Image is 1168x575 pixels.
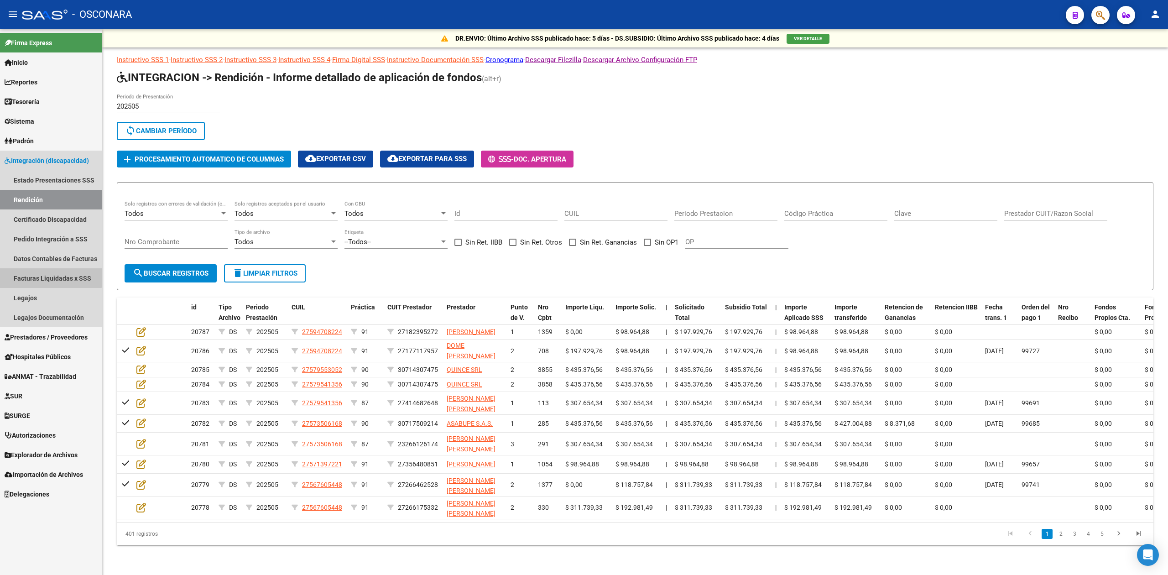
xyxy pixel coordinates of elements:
span: CUIT Prestador [387,303,432,311]
span: [PERSON_NAME] [447,460,495,468]
span: Cambiar Período [125,127,197,135]
button: Exportar CSV [298,151,373,167]
span: $ 0,00 [1095,420,1112,427]
span: [PERSON_NAME] [PERSON_NAME] [447,477,495,495]
button: Cambiar Período [117,122,205,140]
span: Exportar CSV [305,155,366,163]
a: Instructivo SSS 2 [171,56,223,64]
mat-icon: cloud_download [387,153,398,164]
span: $ 435.376,56 [675,366,712,373]
span: 202505 [256,347,278,355]
span: $ 98.964,88 [784,328,818,335]
span: 99691 [1022,399,1040,407]
span: Padrón [5,136,34,146]
button: Limpiar filtros [224,264,306,282]
datatable-header-cell: Punto de V. [507,298,534,338]
a: 4 [1083,529,1094,539]
span: 3 [511,440,514,448]
a: 3 [1069,529,1080,539]
span: $ 0,00 [935,440,952,448]
span: $ 307.654,34 [565,399,603,407]
datatable-header-cell: Nro Recibo [1054,298,1091,338]
span: 202505 [256,381,278,388]
button: Exportar para SSS [380,151,474,167]
span: 30714307475 [398,366,438,373]
span: $ 0,00 [885,328,902,335]
span: SUR [5,391,22,401]
span: Prestadores / Proveedores [5,332,88,342]
span: INTEGRACION -> Rendición - Informe detallado de aplicación de fondos [117,71,482,84]
span: $ 197.929,76 [675,328,712,335]
span: $ 0,00 [1145,440,1162,448]
span: - [488,155,514,163]
span: | [666,381,667,388]
span: Doc. Apertura [514,155,566,163]
span: | [666,328,667,335]
span: 202505 [256,399,278,407]
span: DOME [PERSON_NAME] [447,342,495,360]
span: $ 427.004,88 [834,420,872,427]
a: Instructivo SSS 1 [117,56,169,64]
div: 20783 [191,398,211,408]
span: Periodo Prestación [246,303,277,321]
span: $ 307.654,34 [675,399,712,407]
span: | [666,420,667,427]
span: 27571397221 [302,460,342,468]
datatable-header-cell: | [772,298,781,338]
datatable-header-cell: Importe Liqu. [562,298,612,338]
span: $ 0,00 [935,381,952,388]
span: $ 307.654,34 [784,440,822,448]
span: 27567605448 [302,504,342,511]
span: 113 [538,399,549,407]
span: $ 0,00 [1095,381,1112,388]
span: 2 [511,366,514,373]
span: | [666,399,667,407]
span: $ 98.964,88 [615,347,649,355]
span: SURGE [5,411,30,421]
a: 5 [1096,529,1107,539]
span: Fondos Propios Cta. Disca. [1095,303,1130,332]
span: Importe Liqu. [565,303,604,311]
span: 27567605448 [302,481,342,488]
span: $ 0,00 [885,381,902,388]
span: Buscar registros [133,269,209,277]
div: 20786 [191,346,211,356]
span: 27594708224 [302,328,342,335]
span: 27594708224 [302,347,342,355]
span: $ 307.654,34 [675,440,712,448]
li: page 2 [1054,526,1068,542]
span: DS [229,347,237,355]
span: $ 435.376,56 [784,420,822,427]
a: Instructivo SSS 4 [278,56,330,64]
datatable-header-cell: CUIL [288,298,347,338]
span: Retencion de Ganancias [885,303,923,321]
span: Reportes [5,77,37,87]
span: $ 8.371,68 [885,420,915,427]
span: 1 [511,420,514,427]
span: 27573506168 [302,420,342,427]
span: Sin Ret. IIBB [465,237,502,248]
span: --Todos-- [344,238,371,246]
span: 202505 [256,328,278,335]
mat-icon: check [120,344,131,355]
datatable-header-cell: Periodo Prestación [242,298,288,338]
datatable-header-cell: id [188,298,215,338]
span: $ 98.964,88 [615,328,649,335]
span: $ 435.376,56 [675,420,712,427]
span: $ 435.376,56 [675,381,712,388]
span: Tipo Archivo [219,303,240,321]
datatable-header-cell: Importe transferido [831,298,881,338]
a: go to last page [1130,529,1147,539]
span: Procesamiento automatico de columnas [135,155,284,163]
span: $ 98.964,88 [834,347,868,355]
span: Todos [125,209,144,218]
span: | [666,366,667,373]
a: Descargar Archivo Configuración FTP [583,56,697,64]
a: 2 [1055,529,1066,539]
datatable-header-cell: Fondos Propios Cta. Disca. [1091,298,1141,338]
span: Punto de V. [511,303,528,321]
span: $ 435.376,56 [615,366,653,373]
span: QUINCE SRL [447,366,482,373]
span: $ 98.964,88 [565,460,599,468]
span: $ 435.376,56 [834,381,872,388]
